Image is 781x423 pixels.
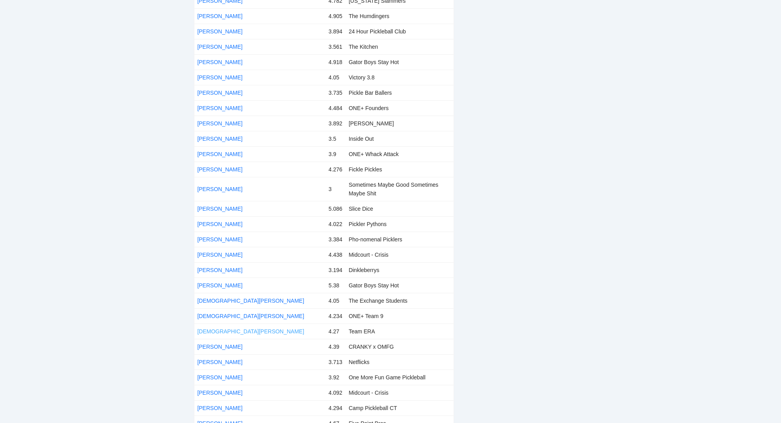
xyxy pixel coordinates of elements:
[325,247,345,262] td: 4.438
[198,44,243,50] a: [PERSON_NAME]
[198,313,305,319] a: [DEMOGRAPHIC_DATA][PERSON_NAME]
[345,116,453,131] td: [PERSON_NAME]
[345,177,453,201] td: Sometimes Maybe Good Sometimes Maybe Shit
[198,236,243,243] a: [PERSON_NAME]
[198,206,243,212] a: [PERSON_NAME]
[345,8,453,24] td: The Humdingers
[345,39,453,54] td: The Kitchen
[325,201,345,216] td: 5.086
[325,400,345,416] td: 4.294
[325,146,345,162] td: 3.9
[325,100,345,116] td: 4.484
[345,162,453,177] td: Fickle Pickles
[325,162,345,177] td: 4.276
[345,232,453,247] td: Pho-nomenal Picklers
[198,359,243,365] a: [PERSON_NAME]
[198,136,243,142] a: [PERSON_NAME]
[198,186,243,192] a: [PERSON_NAME]
[198,328,305,335] a: [DEMOGRAPHIC_DATA][PERSON_NAME]
[198,298,305,304] a: [DEMOGRAPHIC_DATA][PERSON_NAME]
[345,262,453,278] td: Dinkleberrys
[345,100,453,116] td: ONE+ Founders
[198,282,243,289] a: [PERSON_NAME]
[325,370,345,385] td: 3.92
[198,252,243,258] a: [PERSON_NAME]
[198,221,243,227] a: [PERSON_NAME]
[198,151,243,157] a: [PERSON_NAME]
[325,278,345,293] td: 5.38
[345,85,453,100] td: Pickle Bar Ballers
[198,390,243,396] a: [PERSON_NAME]
[198,120,243,127] a: [PERSON_NAME]
[325,385,345,400] td: 4.092
[345,54,453,70] td: Gator Boys Stay Hot
[345,247,453,262] td: Midcourt - Crisis
[325,293,345,308] td: 4.05
[198,105,243,111] a: [PERSON_NAME]
[325,24,345,39] td: 3.894
[198,405,243,411] a: [PERSON_NAME]
[345,201,453,216] td: Slice Dice
[325,324,345,339] td: 4.27
[325,85,345,100] td: 3.735
[325,70,345,85] td: 4.05
[345,293,453,308] td: The Exchange Students
[325,262,345,278] td: 3.194
[345,146,453,162] td: ONE+ Whack Attack
[198,59,243,65] a: [PERSON_NAME]
[325,116,345,131] td: 3.892
[198,90,243,96] a: [PERSON_NAME]
[198,13,243,19] a: [PERSON_NAME]
[325,177,345,201] td: 3
[345,339,453,354] td: CRANKY x OMFG
[345,216,453,232] td: Pickler Pythons
[198,344,243,350] a: [PERSON_NAME]
[198,166,243,173] a: [PERSON_NAME]
[325,39,345,54] td: 3.561
[345,400,453,416] td: Camp Pickleball CT
[198,74,243,81] a: [PERSON_NAME]
[325,8,345,24] td: 4.905
[345,370,453,385] td: One More Fun Game Pickleball
[325,131,345,146] td: 3.5
[345,70,453,85] td: Victory 3.8
[198,28,243,35] a: [PERSON_NAME]
[325,308,345,324] td: 4.234
[345,324,453,339] td: Team ERA
[325,216,345,232] td: 4.022
[198,374,243,381] a: [PERSON_NAME]
[325,54,345,70] td: 4.918
[325,232,345,247] td: 3.384
[198,267,243,273] a: [PERSON_NAME]
[345,354,453,370] td: Netflicks
[345,385,453,400] td: Midcourt - Crisis
[325,339,345,354] td: 4.39
[345,308,453,324] td: ONE+ Team 9
[345,131,453,146] td: Inside Out
[345,24,453,39] td: 24 Hour Pickleball Club
[345,278,453,293] td: Gator Boys Stay Hot
[325,354,345,370] td: 3.713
